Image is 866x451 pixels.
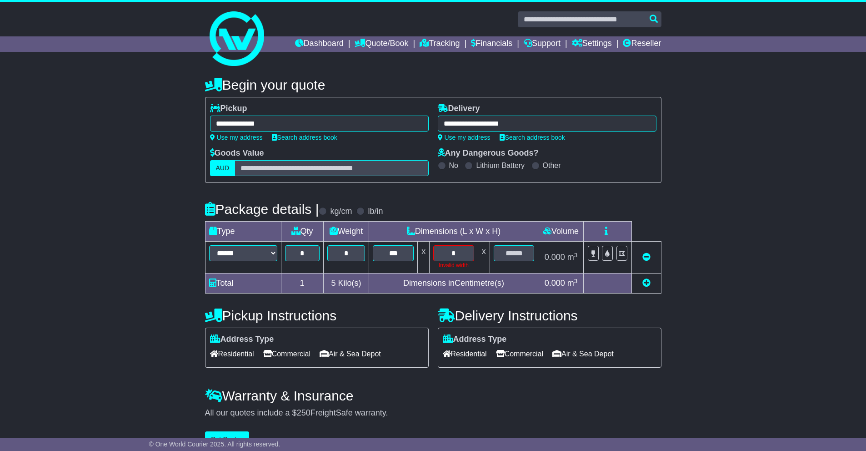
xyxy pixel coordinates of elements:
[272,134,337,141] a: Search address book
[323,222,369,242] td: Weight
[443,334,507,345] label: Address Type
[355,36,408,52] a: Quote/Book
[368,207,383,217] label: lb/in
[281,274,323,294] td: 1
[642,253,651,262] a: Remove this item
[476,161,525,170] label: Lithium Battery
[449,161,458,170] label: No
[205,274,281,294] td: Total
[205,408,661,418] div: All our quotes include a $ FreightSafe warranty.
[320,347,381,361] span: Air & Sea Depot
[500,134,565,141] a: Search address book
[205,77,661,92] h4: Begin your quote
[210,334,274,345] label: Address Type
[205,222,281,242] td: Type
[574,278,578,284] sup: 3
[210,104,247,114] label: Pickup
[297,408,310,417] span: 250
[538,222,584,242] td: Volume
[545,253,565,262] span: 0.000
[471,36,512,52] a: Financials
[438,148,539,158] label: Any Dangerous Goods?
[205,388,661,403] h4: Warranty & Insurance
[572,36,612,52] a: Settings
[205,308,429,323] h4: Pickup Instructions
[496,347,543,361] span: Commercial
[524,36,561,52] a: Support
[567,253,578,262] span: m
[149,441,280,448] span: © One World Courier 2025. All rights reserved.
[543,161,561,170] label: Other
[210,160,235,176] label: AUD
[433,261,474,269] div: Invalid width
[567,279,578,288] span: m
[420,36,460,52] a: Tracking
[210,347,254,361] span: Residential
[281,222,323,242] td: Qty
[205,202,319,217] h4: Package details |
[552,347,614,361] span: Air & Sea Depot
[443,347,487,361] span: Residential
[331,279,335,288] span: 5
[205,431,250,447] button: Get Quotes
[330,207,352,217] label: kg/cm
[295,36,344,52] a: Dashboard
[642,279,651,288] a: Add new item
[210,134,263,141] a: Use my address
[438,308,661,323] h4: Delivery Instructions
[438,104,480,114] label: Delivery
[478,242,490,274] td: x
[418,242,430,274] td: x
[210,148,264,158] label: Goods Value
[623,36,661,52] a: Reseller
[263,347,310,361] span: Commercial
[438,134,491,141] a: Use my address
[369,222,538,242] td: Dimensions (L x W x H)
[545,279,565,288] span: 0.000
[323,274,369,294] td: Kilo(s)
[369,274,538,294] td: Dimensions in Centimetre(s)
[574,252,578,258] sup: 3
